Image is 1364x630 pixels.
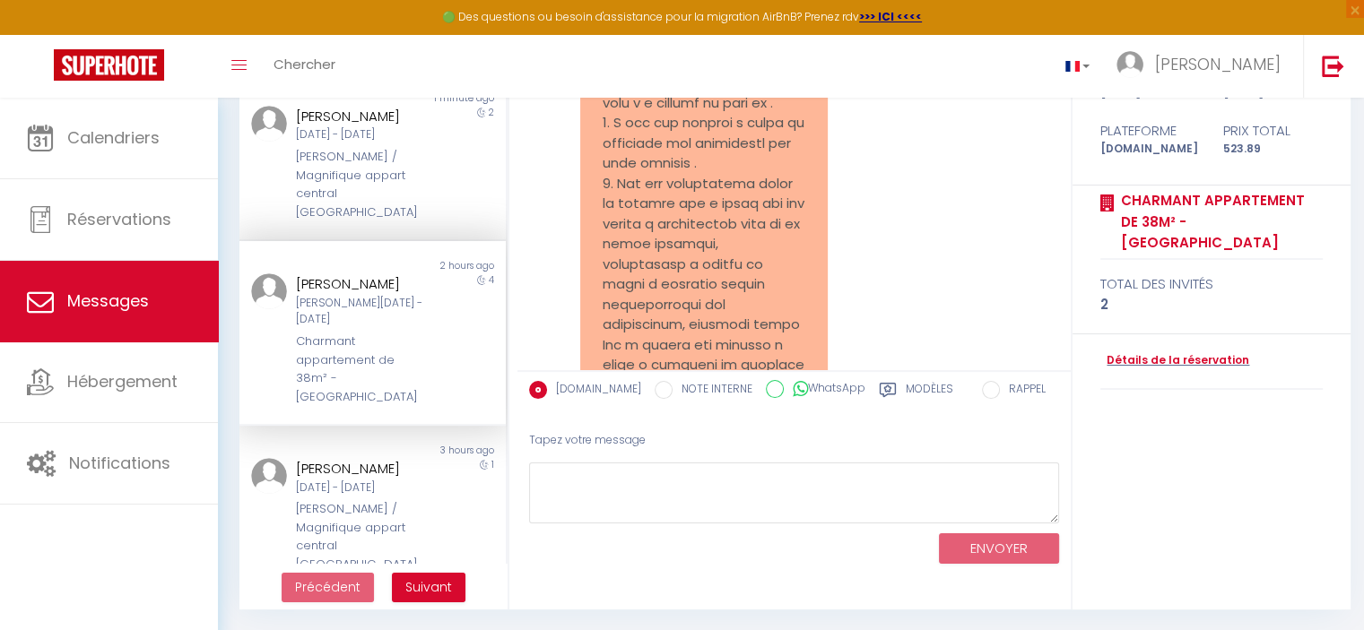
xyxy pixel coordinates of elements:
div: 2 [1100,294,1323,315]
span: Chercher [274,55,335,73]
div: [PERSON_NAME] / Magnifique appart central [GEOGRAPHIC_DATA] [296,148,428,221]
div: 2 hours ago [372,259,505,273]
div: [DATE] - [DATE] [296,479,428,496]
span: Précédent [295,578,361,596]
a: Détails de la réservation [1100,352,1249,369]
div: [PERSON_NAME][DATE] - [DATE] [296,295,428,329]
label: [DOMAIN_NAME] [547,381,641,401]
img: Super Booking [54,49,164,81]
button: Next [392,573,465,603]
span: Réservations [67,208,171,230]
label: WhatsApp [784,380,865,400]
div: [DOMAIN_NAME] [1089,141,1212,158]
div: 1 minute ago [372,91,505,106]
div: Charmant appartement de 38m² -[GEOGRAPHIC_DATA] [296,332,428,406]
span: Calendriers [67,126,160,149]
label: RAPPEL [1000,381,1046,401]
div: [DATE] - [DATE] [296,126,428,143]
a: Charmant appartement de 38m² -[GEOGRAPHIC_DATA] [1115,190,1323,254]
div: [PERSON_NAME] / Magnifique appart central [GEOGRAPHIC_DATA] [296,500,428,574]
span: Suivant [405,578,452,596]
img: logout [1322,55,1344,77]
div: [PERSON_NAME] [296,106,428,127]
div: 523.89 [1212,141,1334,158]
button: ENVOYER [939,533,1059,565]
img: ... [1116,51,1143,78]
span: Messages [67,289,149,312]
div: total des invités [1100,273,1323,295]
label: Modèles [906,381,953,403]
div: [PERSON_NAME] [296,458,428,479]
img: ... [251,106,287,142]
a: ... [PERSON_NAME] [1103,35,1303,98]
button: Previous [282,573,374,603]
label: NOTE INTERNE [673,381,752,401]
span: Notifications [69,452,170,474]
div: Plateforme [1089,120,1212,142]
div: Tapez votre message [529,419,1059,462]
span: 1 [491,458,494,471]
span: Hébergement [67,370,178,393]
span: 4 [489,273,494,287]
span: [PERSON_NAME] [1155,53,1281,75]
div: [PERSON_NAME] [296,273,428,295]
div: 3 hours ago [372,444,505,458]
span: 2 [489,106,494,119]
a: Chercher [260,35,349,98]
div: Prix total [1212,120,1334,142]
img: ... [251,458,287,494]
a: >>> ICI <<<< [859,9,922,24]
img: ... [251,273,287,309]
